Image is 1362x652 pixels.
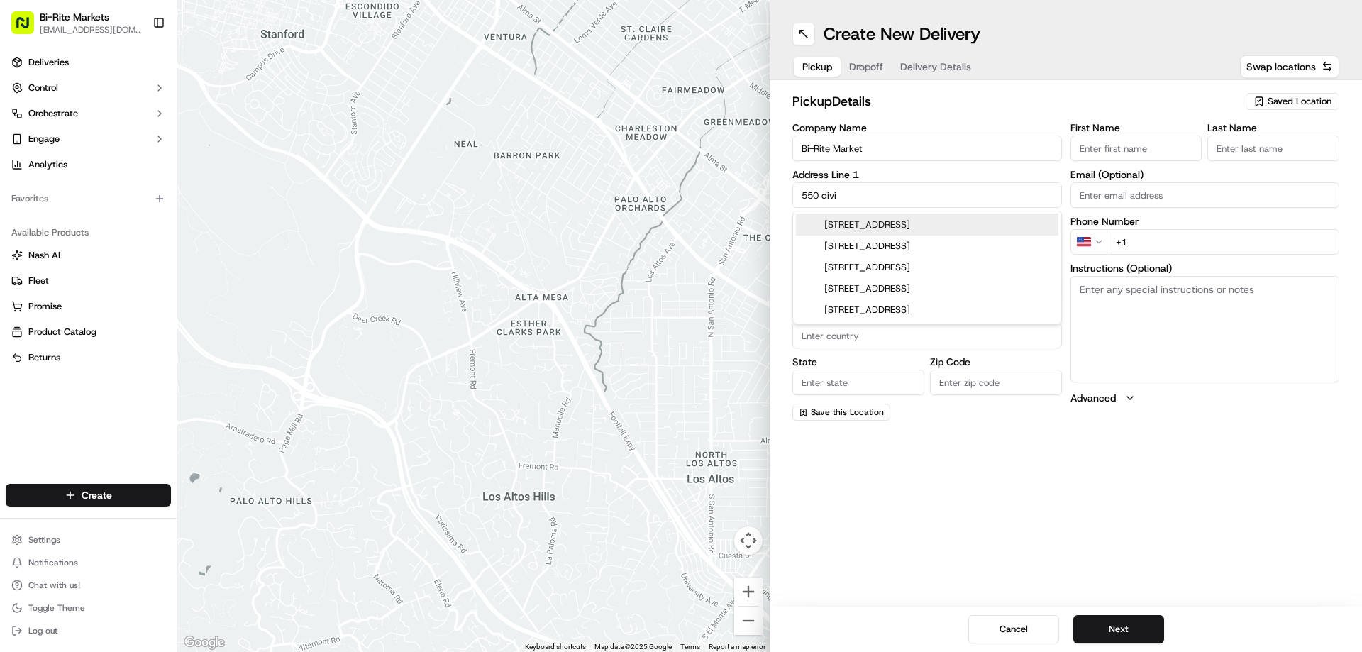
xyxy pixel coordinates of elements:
[796,257,1058,278] div: [STREET_ADDRESS]
[181,634,228,652] img: Google
[199,220,228,231] span: [DATE]
[1070,136,1202,161] input: Enter first name
[792,370,924,395] input: Enter state
[734,607,763,635] button: Zoom out
[1070,123,1202,133] label: First Name
[6,187,171,210] div: Favorites
[11,275,165,287] a: Fleet
[1246,60,1316,74] span: Swap locations
[6,270,171,292] button: Fleet
[6,484,171,507] button: Create
[40,24,141,35] button: [EMAIL_ADDRESS][DOMAIN_NAME]
[811,407,884,418] span: Save this Location
[792,170,1062,179] label: Address Line 1
[796,236,1058,257] div: [STREET_ADDRESS]
[796,214,1058,236] div: [STREET_ADDRESS]
[525,642,586,652] button: Keyboard shortcuts
[30,136,55,161] img: 1727276513143-84d647e1-66c0-4f92-a045-3c9f9f5dfd92
[6,346,171,369] button: Returns
[930,370,1062,395] input: Enter zip code
[11,300,165,313] a: Promise
[44,220,188,231] span: [PERSON_NAME] [PERSON_NAME]
[28,82,58,94] span: Control
[14,136,40,161] img: 1736555255976-a54dd68f-1ca7-489b-9aae-adbdc363a1c4
[968,615,1059,643] button: Cancel
[28,221,40,232] img: 1736555255976-a54dd68f-1ca7-489b-9aae-adbdc363a1c4
[824,23,980,45] h1: Create New Delivery
[14,280,26,292] div: 📗
[792,211,1062,324] div: Suggestions
[37,92,255,106] input: Got a question? Start typing here...
[28,625,57,636] span: Log out
[849,60,883,74] span: Dropoff
[191,220,196,231] span: •
[64,150,195,161] div: We're available if you need us!
[100,313,172,324] a: Powered byPylon
[28,275,49,287] span: Fleet
[14,14,43,43] img: Nash
[11,326,165,338] a: Product Catalog
[28,580,80,591] span: Chat with us!
[40,10,109,24] button: Bi-Rite Markets
[11,351,165,364] a: Returns
[792,136,1062,161] input: Enter company name
[796,299,1058,321] div: [STREET_ADDRESS]
[6,153,171,176] a: Analytics
[792,182,1062,208] input: Enter address
[1070,263,1340,273] label: Instructions (Optional)
[120,280,131,292] div: 💻
[1107,229,1340,255] input: Enter phone number
[6,530,171,550] button: Settings
[28,602,85,614] span: Toggle Theme
[1070,170,1340,179] label: Email (Optional)
[734,578,763,606] button: Zoom in
[709,643,765,651] a: Report a map error
[680,643,700,651] a: Terms (opens in new tab)
[6,51,171,74] a: Deliveries
[28,279,109,293] span: Knowledge Base
[594,643,672,651] span: Map data ©2025 Google
[1070,391,1340,405] button: Advanced
[28,107,78,120] span: Orchestrate
[1246,92,1339,111] button: Saved Location
[134,279,228,293] span: API Documentation
[1073,615,1164,643] button: Next
[6,6,147,40] button: Bi-Rite Markets[EMAIL_ADDRESS][DOMAIN_NAME]
[14,184,95,196] div: Past conversations
[14,57,258,79] p: Welcome 👋
[6,221,171,244] div: Available Products
[14,206,37,229] img: Joana Marie Avellanoza
[220,182,258,199] button: See all
[28,56,69,69] span: Deliveries
[28,249,60,262] span: Nash AI
[28,557,78,568] span: Notifications
[141,314,172,324] span: Pylon
[28,300,62,313] span: Promise
[9,273,114,299] a: 📗Knowledge Base
[1207,123,1339,133] label: Last Name
[241,140,258,157] button: Start new chat
[82,488,112,502] span: Create
[114,273,233,299] a: 💻API Documentation
[1070,182,1340,208] input: Enter email address
[11,249,165,262] a: Nash AI
[181,634,228,652] a: Open this area in Google Maps (opens a new window)
[6,102,171,125] button: Orchestrate
[6,128,171,150] button: Engage
[64,136,233,150] div: Start new chat
[6,77,171,99] button: Control
[1240,55,1339,78] button: Swap locations
[6,244,171,267] button: Nash AI
[792,357,924,367] label: State
[802,60,832,74] span: Pickup
[28,133,60,145] span: Engage
[1268,95,1331,108] span: Saved Location
[792,404,890,421] button: Save this Location
[6,553,171,573] button: Notifications
[6,321,171,343] button: Product Catalog
[792,123,1062,133] label: Company Name
[930,357,1062,367] label: Zip Code
[792,323,1062,348] input: Enter country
